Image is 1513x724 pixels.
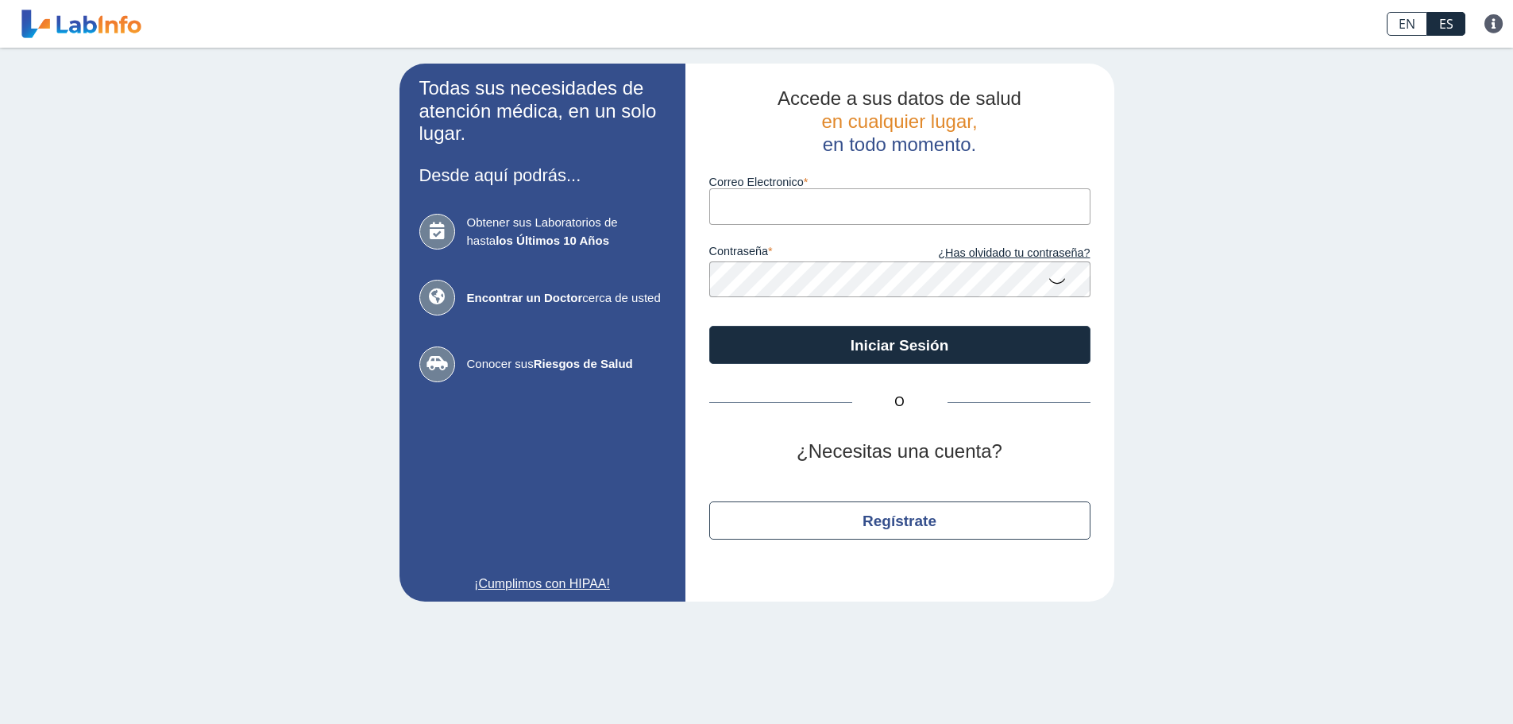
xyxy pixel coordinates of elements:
span: O [852,393,948,412]
label: contraseña [709,245,900,262]
span: Obtener sus Laboratorios de hasta [467,214,666,250]
span: en todo momento. [823,134,976,155]
span: en cualquier lugar, [821,110,977,132]
h2: Todas sus necesidades de atención médica, en un solo lugar. [419,77,666,145]
b: Encontrar un Doctor [467,291,583,304]
a: ¡Cumplimos con HIPAA! [419,575,666,594]
b: los Últimos 10 Años [496,234,609,247]
label: Correo Electronico [709,176,1090,188]
button: Regístrate [709,501,1090,540]
span: cerca de usted [467,289,666,308]
a: ¿Has olvidado tu contraseña? [900,245,1090,262]
h2: ¿Necesitas una cuenta? [709,440,1090,463]
a: EN [1387,12,1427,36]
button: Iniciar Sesión [709,326,1090,364]
b: Riesgos de Salud [534,357,633,370]
span: Accede a sus datos de salud [778,87,1021,109]
h3: Desde aquí podrás... [419,165,666,185]
a: ES [1427,12,1465,36]
span: Conocer sus [467,355,666,374]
